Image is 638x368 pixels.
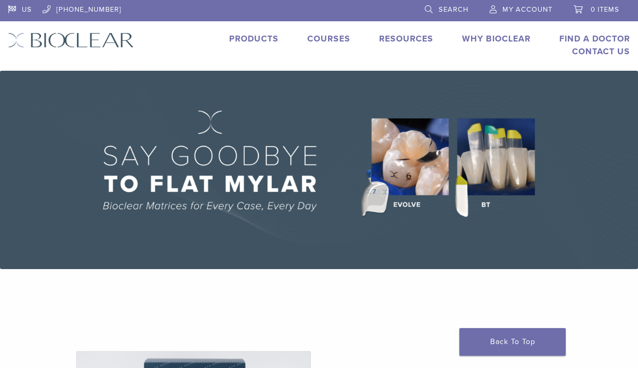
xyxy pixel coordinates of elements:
[439,5,468,14] span: Search
[591,5,619,14] span: 0 items
[572,46,630,57] a: Contact Us
[462,34,531,44] a: Why Bioclear
[502,5,552,14] span: My Account
[307,34,350,44] a: Courses
[8,32,134,48] img: Bioclear
[229,34,279,44] a: Products
[379,34,433,44] a: Resources
[559,34,630,44] a: Find A Doctor
[459,328,566,356] a: Back To Top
